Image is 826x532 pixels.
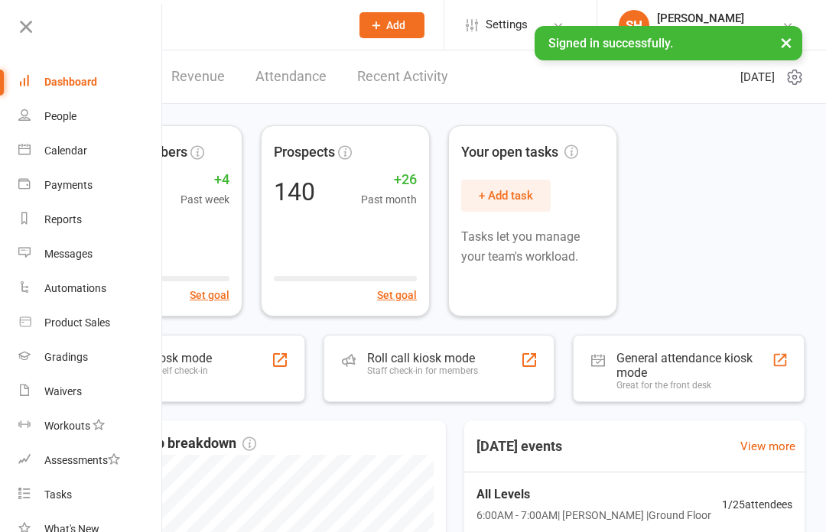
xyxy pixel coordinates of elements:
div: Suay Muay Thai [657,25,744,39]
a: Waivers [18,375,163,409]
a: Automations [18,271,163,306]
a: View more [740,437,795,456]
div: Assessments [44,454,120,466]
input: Search... [90,15,340,36]
a: Recent Activity [357,50,448,103]
a: Messages [18,237,163,271]
div: Staff check-in for members [367,365,478,376]
span: Signed in successfully. [548,36,673,50]
span: Settings [486,8,528,42]
span: 6:00AM - 7:00AM | [PERSON_NAME] | Ground Floor [476,507,711,524]
div: Payments [44,179,93,191]
div: [PERSON_NAME] [657,11,744,25]
div: Class kiosk mode [117,351,212,365]
a: Calendar [18,134,163,168]
span: Prospects [274,141,335,164]
span: Past month [361,191,417,208]
div: People [44,110,76,122]
span: Past week [180,191,229,208]
span: Add [386,19,405,31]
a: Workouts [18,409,163,443]
button: Set goal [190,287,229,303]
div: General attendance kiosk mode [616,351,772,380]
span: +4 [180,169,229,191]
div: 140 [274,180,315,204]
div: Workouts [44,420,90,432]
span: Your open tasks [461,141,578,164]
div: SH [619,10,649,41]
a: Revenue [171,50,225,103]
a: Assessments [18,443,163,478]
button: Set goal [377,287,417,303]
span: Membership breakdown [86,433,256,455]
div: Dashboard [44,76,97,88]
div: Messages [44,248,93,260]
button: Add [359,12,424,38]
div: Waivers [44,385,82,397]
div: Roll call kiosk mode [367,351,478,365]
button: × [772,26,800,59]
div: Product Sales [44,316,110,329]
a: Dashboard [18,65,163,99]
p: Tasks let you manage your team's workload. [461,227,604,266]
div: Reports [44,213,82,225]
a: People [18,99,163,134]
span: All Levels [476,485,711,504]
span: [DATE] [740,68,775,86]
div: Calendar [44,144,87,157]
span: 1 / 25 attendees [722,496,792,513]
a: Payments [18,168,163,203]
button: + Add task [461,180,551,212]
a: Gradings [18,340,163,375]
h3: [DATE] events [464,433,574,460]
a: Product Sales [18,306,163,340]
div: Tasks [44,488,72,501]
a: Attendance [255,50,327,103]
div: Automations [44,282,106,294]
div: Great for the front desk [616,380,772,391]
div: Members self check-in [117,365,212,376]
a: Tasks [18,478,163,512]
span: +26 [361,169,417,191]
a: Reports [18,203,163,237]
div: Gradings [44,351,88,363]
